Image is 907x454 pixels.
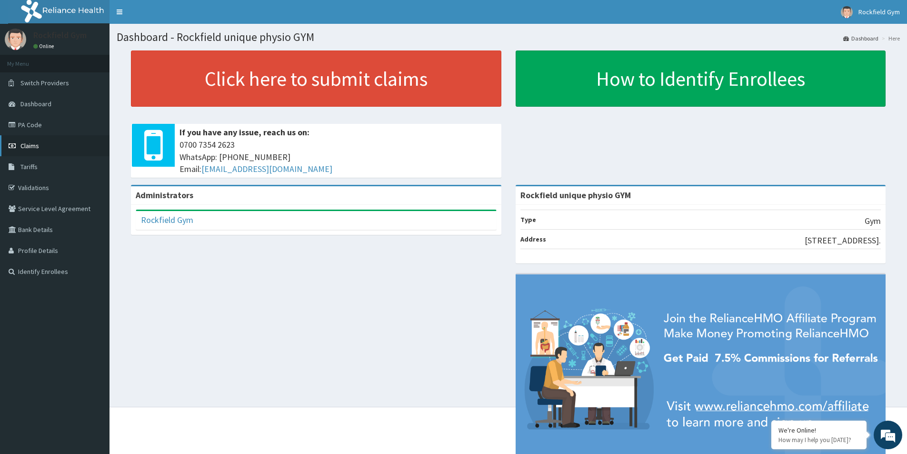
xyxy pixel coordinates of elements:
span: Dashboard [20,100,51,108]
a: Dashboard [843,34,878,42]
span: Switch Providers [20,79,69,87]
p: Rockfield Gym [33,31,87,40]
a: Rockfield Gym [141,214,193,225]
a: [EMAIL_ADDRESS][DOMAIN_NAME] [201,163,332,174]
p: Gym [865,215,881,227]
span: Claims [20,141,39,150]
p: [STREET_ADDRESS]. [805,234,881,247]
div: Chat with us now [50,53,160,66]
span: 0700 7354 2623 WhatsApp: [PHONE_NUMBER] Email: [179,139,497,175]
p: How may I help you today? [778,436,859,444]
img: User Image [5,29,26,50]
strong: Rockfield unique physio GYM [520,190,631,201]
textarea: Type your message and hit 'Enter' [5,260,181,293]
div: Minimize live chat window [156,5,179,28]
img: d_794563401_company_1708531726252_794563401 [18,48,39,71]
span: We're online! [55,120,131,216]
b: If you have any issue, reach us on: [179,127,309,138]
span: Tariffs [20,162,38,171]
span: Rockfield Gym [858,8,900,16]
b: Type [520,215,536,224]
b: Administrators [136,190,193,201]
h1: Dashboard - Rockfield unique physio GYM [117,31,900,43]
div: We're Online! [778,426,859,434]
b: Address [520,235,546,243]
img: User Image [841,6,853,18]
li: Here [879,34,900,42]
a: Click here to submit claims [131,50,501,107]
a: Online [33,43,56,50]
a: How to Identify Enrollees [516,50,886,107]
